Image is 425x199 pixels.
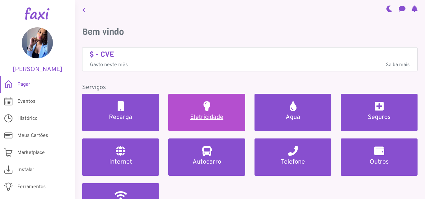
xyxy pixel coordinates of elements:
p: Gasto neste mês [90,61,410,69]
h5: Agua [262,114,324,121]
h5: Serviços [82,84,418,91]
h5: Telefone [262,158,324,166]
a: Autocarro [168,138,245,176]
h5: [PERSON_NAME] [9,66,65,73]
span: Ferramentas [17,183,46,191]
a: [PERSON_NAME] [9,27,65,73]
h3: Bem vindo [82,27,418,37]
span: Histórico [17,115,38,122]
span: Instalar [17,166,34,174]
span: Meus Cartões [17,132,48,139]
a: Telefone [255,138,331,176]
span: Saiba mais [386,61,410,69]
a: Outros [341,138,418,176]
span: Marketplace [17,149,45,156]
span: Eventos [17,98,35,105]
a: Recarga [82,94,159,131]
h5: Recarga [90,114,152,121]
h5: Autocarro [176,158,238,166]
a: Eletricidade [168,94,245,131]
a: Agua [255,94,331,131]
span: Pagar [17,81,30,88]
h5: Outros [348,158,410,166]
h5: Internet [90,158,152,166]
h5: Seguros [348,114,410,121]
a: Seguros [341,94,418,131]
a: Internet [82,138,159,176]
a: $ - CVE Gasto neste mêsSaiba mais [90,50,410,69]
h4: $ - CVE [90,50,410,59]
h5: Eletricidade [176,114,238,121]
